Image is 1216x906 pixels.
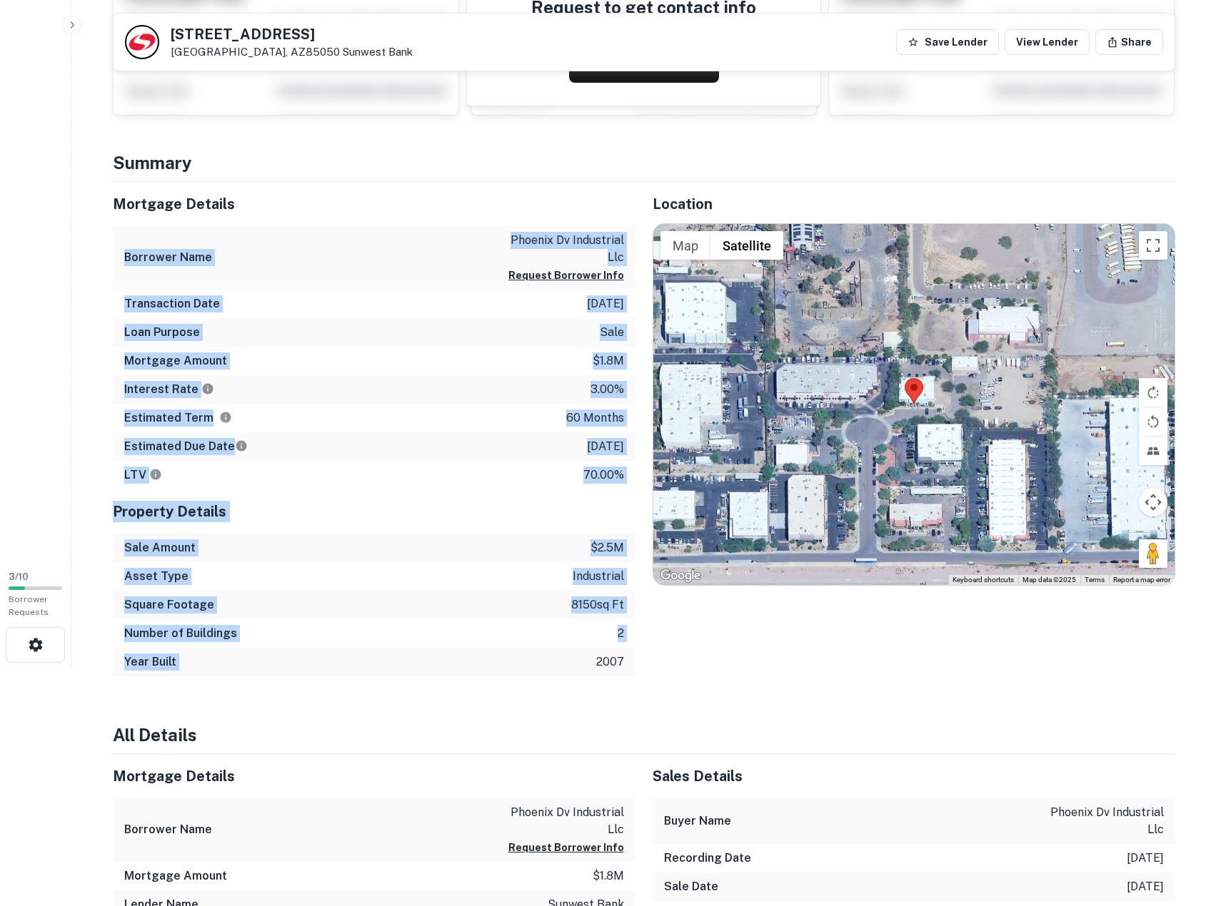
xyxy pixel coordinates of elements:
[660,231,710,260] button: Show street map
[235,439,248,452] svg: Estimate is based on a standard schedule for this type of loan.
[124,821,212,838] h6: Borrower Name
[124,352,227,370] h6: Mortgage Amount
[124,867,227,885] h6: Mortgage Amount
[9,594,49,617] span: Borrower Requests
[664,850,751,867] h6: Recording Date
[591,381,624,398] p: 3.00%
[657,566,704,585] a: Open this area in Google Maps (opens a new window)
[1095,29,1163,55] button: Share
[124,467,162,484] h6: LTV
[566,409,624,427] p: 60 months
[149,468,162,481] svg: LTVs displayed on the website are for informational purposes only and may be reported incorrectly...
[124,625,237,642] h6: Number of Buildings
[343,46,413,58] a: Sunwest Bank
[1139,407,1167,436] button: Rotate map counterclockwise
[600,324,624,341] p: sale
[113,501,635,522] h5: Property Details
[124,596,214,614] h6: Square Footage
[1139,437,1167,465] button: Tilt map
[618,625,624,642] p: 2
[583,467,624,484] p: 70.00%
[593,352,624,370] p: $1.8m
[896,29,999,55] button: Save Lender
[587,438,624,455] p: [DATE]
[113,150,1175,175] h4: Summary
[124,409,232,427] h6: Estimated Term
[496,232,624,266] p: phoenix dv industrial llc
[496,804,624,838] p: phoenix dv industrial llc
[591,539,624,556] p: $2.5m
[1005,29,1090,55] a: View Lender
[664,878,718,895] h6: Sale Date
[124,381,214,398] h6: Interest Rate
[653,765,1175,787] h5: Sales Details
[1127,850,1164,867] p: [DATE]
[1113,576,1170,584] a: Report a map error
[124,568,189,585] h6: Asset Type
[587,295,624,312] p: [DATE]
[113,722,1175,748] h4: All Details
[113,193,635,215] h5: Mortgage Details
[653,193,1175,215] h5: Location
[657,566,704,585] img: Google
[113,765,635,787] h5: Mortgage Details
[508,839,624,856] button: Request Borrower Info
[124,249,212,266] h6: Borrower Name
[573,568,624,585] p: industrial
[1139,378,1167,407] button: Rotate map clockwise
[124,324,200,341] h6: Loan Purpose
[124,295,220,312] h6: Transaction Date
[219,411,232,424] svg: Term is based on a standard schedule for this type of loan.
[596,653,624,671] p: 2007
[1085,576,1105,584] a: Terms (opens in new tab)
[1145,792,1216,860] iframe: Chat Widget
[508,267,624,284] button: Request Borrower Info
[171,27,413,41] h5: [STREET_ADDRESS]
[953,575,1014,585] button: Keyboard shortcuts
[1127,878,1164,895] p: [DATE]
[124,653,176,671] h6: Year Built
[9,571,29,582] span: 3 / 10
[171,46,413,58] p: [GEOGRAPHIC_DATA], AZ85050
[1035,804,1164,838] p: phoenix dv industrial llc
[571,596,624,614] p: 8150 sq ft
[1139,488,1167,516] button: Map camera controls
[1022,576,1076,584] span: Map data ©2025
[593,867,624,885] p: $1.8m
[201,382,214,395] svg: The interest rates displayed on the website are for informational purposes only and may be report...
[710,231,783,260] button: Show satellite imagery
[664,813,731,830] h6: Buyer Name
[124,539,196,556] h6: Sale Amount
[1139,539,1167,568] button: Drag Pegman onto the map to open Street View
[1139,231,1167,260] button: Toggle fullscreen view
[124,438,248,455] h6: Estimated Due Date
